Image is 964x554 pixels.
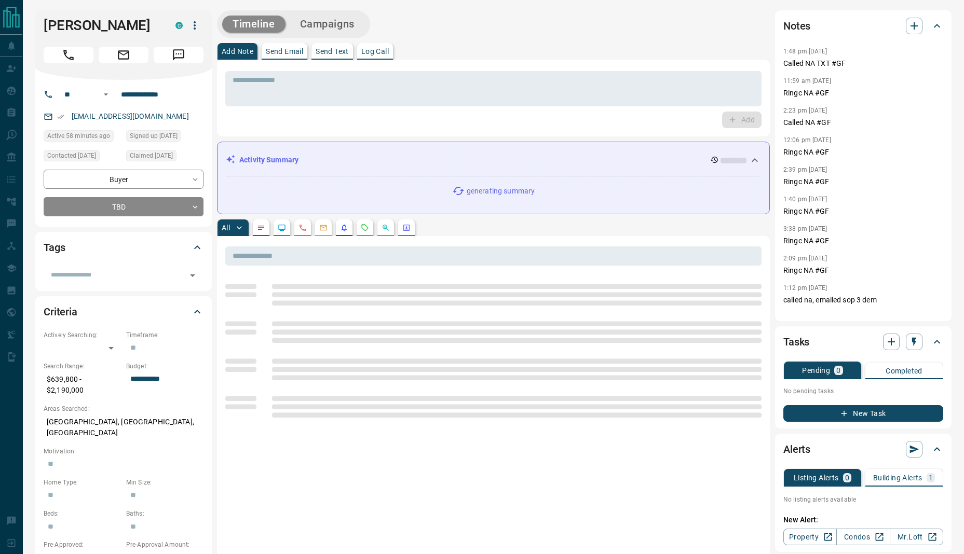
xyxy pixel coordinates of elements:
[316,48,349,55] p: Send Text
[44,447,203,456] p: Motivation:
[845,474,849,481] p: 0
[783,265,943,276] p: Ringc NA #GF
[783,77,831,85] p: 11:59 am [DATE]
[44,299,203,324] div: Criteria
[382,224,390,232] svg: Opportunities
[783,88,943,99] p: Ringc NA #GF
[126,130,203,145] div: Sun Apr 16 2017
[783,166,827,173] p: 2:39 pm [DATE]
[44,330,121,340] p: Actively Searching:
[226,150,761,170] div: Activity Summary
[44,509,121,518] p: Beds:
[222,16,286,33] button: Timeline
[319,224,328,232] svg: Emails
[44,303,77,320] h2: Criteria
[44,197,203,216] div: TBD
[783,495,943,504] p: No listing alerts available
[257,224,265,232] svg: Notes
[783,58,943,69] p: Called NA TXT #GF
[72,112,189,120] a: [EMAIL_ADDRESS][DOMAIN_NAME]
[783,176,943,187] p: Ringc NA #GF
[783,107,827,114] p: 2:23 pm [DATE]
[47,131,110,141] span: Active 58 minutes ago
[44,150,121,164] div: Thu Aug 28 2025
[783,196,827,203] p: 1:40 pm [DATE]
[783,329,943,354] div: Tasks
[783,136,831,144] p: 12:06 pm [DATE]
[99,47,148,63] span: Email
[783,515,943,525] p: New Alert:
[44,130,121,145] div: Fri Sep 12 2025
[794,474,839,481] p: Listing Alerts
[929,474,933,481] p: 1
[783,284,827,292] p: 1:12 pm [DATE]
[290,16,365,33] button: Campaigns
[783,206,943,217] p: Ringc NA #GF
[154,47,203,63] span: Message
[890,529,943,545] a: Mr.Loft
[886,367,922,375] p: Completed
[783,383,943,399] p: No pending tasks
[222,224,230,231] p: All
[340,224,348,232] svg: Listing Alerts
[44,478,121,487] p: Home Type:
[361,48,389,55] p: Log Call
[783,405,943,422] button: New Task
[44,170,203,189] div: Buyer
[130,131,178,141] span: Signed up [DATE]
[126,330,203,340] p: Timeframe:
[44,371,121,399] p: $639,800 - $2,190,000
[467,186,535,197] p: generating summary
[783,48,827,55] p: 1:48 pm [DATE]
[44,235,203,260] div: Tags
[100,88,112,101] button: Open
[836,367,840,374] p: 0
[239,155,298,165] p: Activity Summary
[44,362,121,371] p: Search Range:
[44,413,203,441] p: [GEOGRAPHIC_DATA], [GEOGRAPHIC_DATA], [GEOGRAPHIC_DATA]
[278,224,286,232] svg: Lead Browsing Activity
[47,150,96,161] span: Contacted [DATE]
[298,224,307,232] svg: Calls
[126,540,203,549] p: Pre-Approval Amount:
[783,18,810,34] h2: Notes
[783,147,943,158] p: Ringc NA #GF
[44,239,65,256] h2: Tags
[130,150,173,161] span: Claimed [DATE]
[126,150,203,164] div: Thu May 23 2024
[57,113,64,120] svg: Email Verified
[44,404,203,413] p: Areas Searched:
[783,236,943,246] p: Ringc NA #GF
[44,47,93,63] span: Call
[783,13,943,38] div: Notes
[126,509,203,518] p: Baths:
[402,224,411,232] svg: Agent Actions
[783,225,827,232] p: 3:38 pm [DATE]
[783,437,943,462] div: Alerts
[126,362,203,371] p: Budget:
[783,441,810,458] h2: Alerts
[126,478,203,487] p: Min Size:
[783,117,943,128] p: Called NA #GF
[185,268,200,283] button: Open
[175,22,183,29] div: condos.ca
[783,334,809,350] h2: Tasks
[222,48,253,55] p: Add Note
[783,295,943,306] p: called na, emailed sop 3 dem
[266,48,303,55] p: Send Email
[783,255,827,262] p: 2:09 pm [DATE]
[44,540,121,549] p: Pre-Approved:
[783,314,831,321] p: 10:15 am [DATE]
[836,529,890,545] a: Condos
[802,367,830,374] p: Pending
[361,224,369,232] svg: Requests
[873,474,922,481] p: Building Alerts
[44,17,160,34] h1: [PERSON_NAME]
[783,529,837,545] a: Property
